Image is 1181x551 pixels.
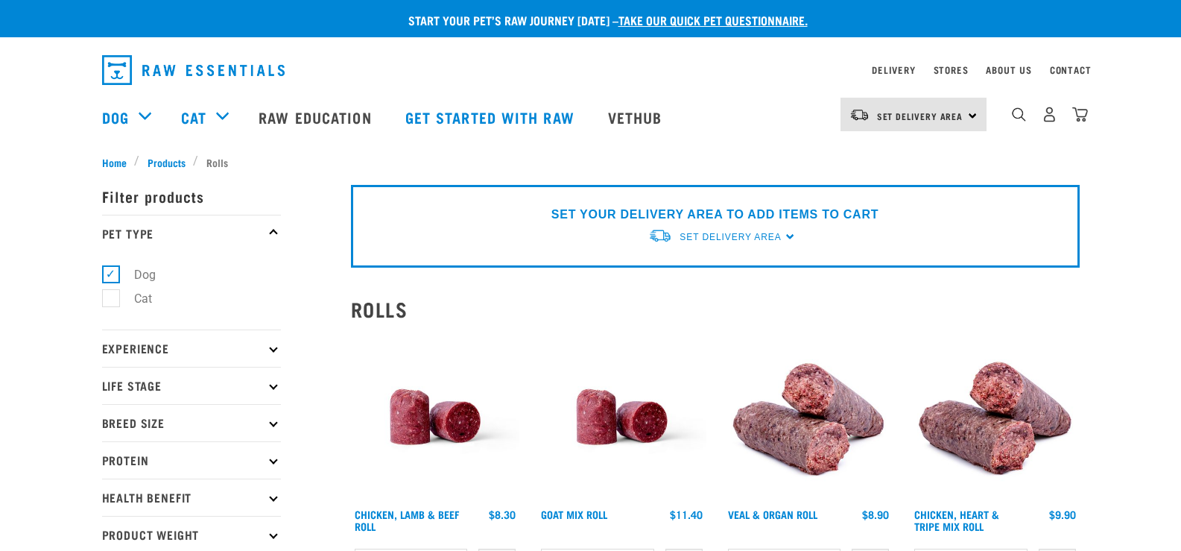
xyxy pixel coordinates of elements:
[1042,107,1057,122] img: user.png
[90,49,1092,91] nav: dropdown navigation
[181,106,206,128] a: Cat
[148,154,186,170] span: Products
[139,154,193,170] a: Products
[489,509,516,520] div: $8.30
[351,333,520,502] img: Raw Essentials Chicken Lamb Beef Bulk Minced Raw Dog Food Roll Unwrapped
[1012,107,1026,122] img: home-icon-1@2x.png
[102,55,285,85] img: Raw Essentials Logo
[351,297,1080,321] h2: Rolls
[110,289,158,308] label: Cat
[849,108,870,122] img: van-moving.png
[102,154,1080,170] nav: breadcrumbs
[680,232,781,242] span: Set Delivery Area
[102,367,281,404] p: Life Stage
[102,154,127,170] span: Home
[1072,107,1088,122] img: home-icon@2x.png
[551,206,878,224] p: SET YOUR DELIVERY AREA TO ADD ITEMS TO CART
[102,404,281,441] p: Breed Size
[648,228,672,244] img: van-moving.png
[618,16,808,23] a: take our quick pet questionnaire.
[537,333,706,502] img: Raw Essentials Chicken Lamb Beef Bulk Minced Raw Dog Food Roll Unwrapped
[593,87,681,147] a: Vethub
[670,509,703,520] div: $11.40
[1049,509,1076,520] div: $9.90
[1050,67,1092,72] a: Contact
[102,479,281,516] p: Health Benefit
[541,511,607,517] a: Goat Mix Roll
[102,330,281,367] p: Experience
[986,67,1031,72] a: About Us
[911,333,1080,502] img: Chicken Heart Tripe Roll 01
[110,265,162,284] label: Dog
[872,67,915,72] a: Delivery
[102,441,281,479] p: Protein
[390,87,593,147] a: Get started with Raw
[102,154,135,170] a: Home
[728,511,817,517] a: Veal & Organ Roll
[102,215,281,252] p: Pet Type
[862,509,889,520] div: $8.90
[102,177,281,215] p: Filter products
[914,511,999,529] a: Chicken, Heart & Tripe Mix Roll
[355,511,459,529] a: Chicken, Lamb & Beef Roll
[102,106,129,128] a: Dog
[877,113,963,119] span: Set Delivery Area
[244,87,390,147] a: Raw Education
[724,333,893,502] img: Veal Organ Mix Roll 01
[934,67,969,72] a: Stores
